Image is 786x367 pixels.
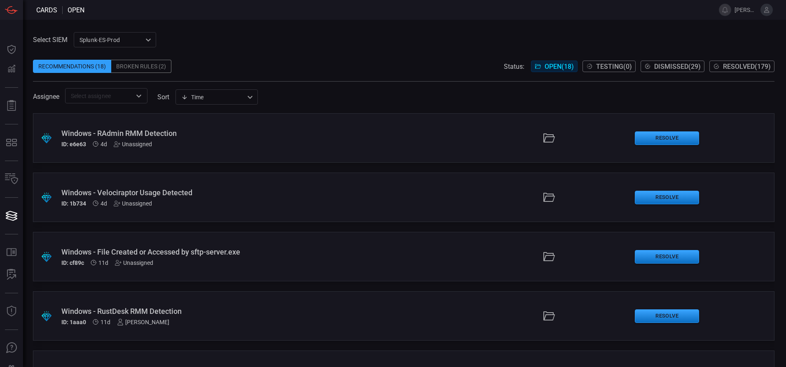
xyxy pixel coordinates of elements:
[2,206,21,226] button: Cards
[33,60,111,73] div: Recommendations (18)
[33,93,59,101] span: Assignee
[635,250,699,264] button: Resolve
[635,309,699,323] button: Resolve
[61,141,86,147] h5: ID: e6e63
[545,63,574,70] span: Open ( 18 )
[114,141,152,147] div: Unassigned
[68,91,131,101] input: Select assignee
[641,61,704,72] button: Dismissed(29)
[2,59,21,79] button: Detections
[133,90,145,102] button: Open
[98,259,108,266] span: Sep 21, 2025 11:14 AM
[114,200,152,207] div: Unassigned
[68,6,84,14] span: open
[723,63,771,70] span: Resolved ( 179 )
[61,188,320,197] div: Windows - Velociraptor Usage Detected
[2,243,21,262] button: Rule Catalog
[61,129,320,138] div: Windows - RAdmin RMM Detection
[2,133,21,152] button: MITRE - Detection Posture
[111,60,171,73] div: Broken Rules (2)
[33,36,68,44] label: Select SIEM
[181,93,245,101] div: Time
[654,63,701,70] span: Dismissed ( 29 )
[61,319,86,325] h5: ID: 1aaa0
[635,191,699,204] button: Resolve
[61,200,86,207] h5: ID: 1b734
[101,141,107,147] span: Sep 28, 2025 9:55 AM
[115,259,153,266] div: Unassigned
[2,265,21,285] button: ALERT ANALYSIS
[2,96,21,116] button: Reports
[61,307,320,316] div: Windows - RustDesk RMM Detection
[2,338,21,358] button: Ask Us A Question
[2,40,21,59] button: Dashboard
[117,319,169,325] div: [PERSON_NAME]
[635,131,699,145] button: Resolve
[735,7,757,13] span: [PERSON_NAME].[PERSON_NAME]
[582,61,636,72] button: Testing(0)
[101,200,107,207] span: Sep 28, 2025 9:55 AM
[531,61,578,72] button: Open(18)
[101,319,110,325] span: Sep 21, 2025 11:14 AM
[504,63,524,70] span: Status:
[61,248,320,256] div: Windows - File Created or Accessed by sftp-server.exe
[2,302,21,321] button: Threat Intelligence
[709,61,774,72] button: Resolved(179)
[80,36,143,44] p: Splunk-ES-Prod
[36,6,57,14] span: Cards
[2,169,21,189] button: Inventory
[157,93,169,101] label: sort
[61,259,84,266] h5: ID: cf89c
[596,63,632,70] span: Testing ( 0 )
